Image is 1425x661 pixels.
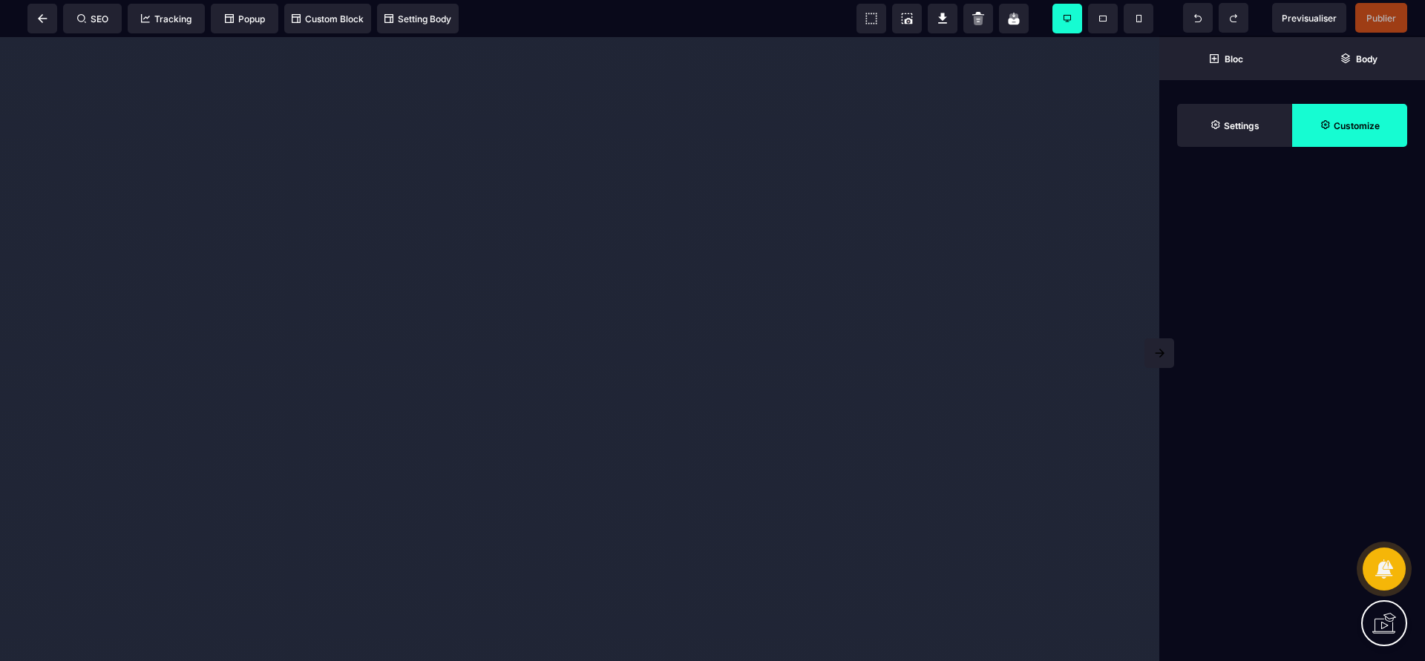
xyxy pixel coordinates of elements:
span: View components [856,4,886,33]
strong: Settings [1224,120,1259,131]
span: Custom Block [292,13,364,24]
strong: Body [1356,53,1377,65]
strong: Bloc [1225,53,1243,65]
span: Settings [1177,104,1292,147]
span: SEO [77,13,108,24]
span: Open Layer Manager [1292,37,1425,80]
span: Previsualiser [1282,13,1337,24]
span: Publier [1366,13,1396,24]
span: Open Blocks [1159,37,1292,80]
span: Tracking [141,13,191,24]
span: Open Style Manager [1292,104,1407,147]
span: Screenshot [892,4,922,33]
strong: Customize [1334,120,1380,131]
span: Popup [225,13,265,24]
span: Setting Body [384,13,451,24]
span: Preview [1272,3,1346,33]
